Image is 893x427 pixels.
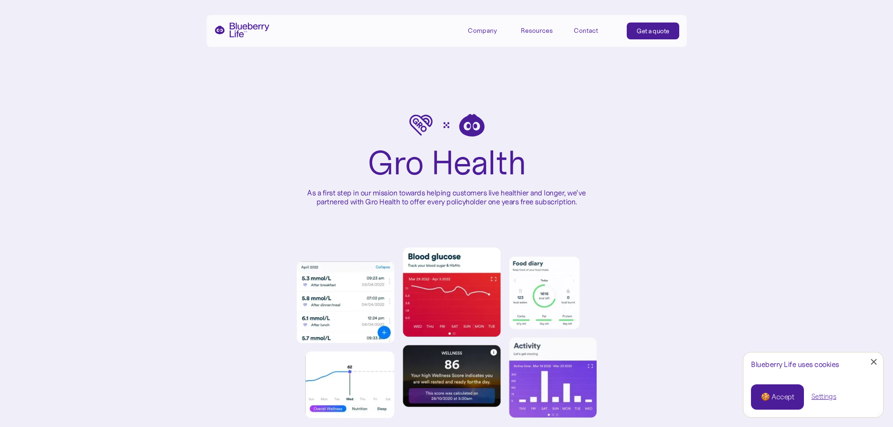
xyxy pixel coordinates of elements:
div: Resources [521,27,553,35]
div: Contact [574,27,598,35]
a: Get a quote [627,22,679,39]
div: Close Cookie Popup [874,362,874,362]
div: Company [468,27,497,35]
div: Get a quote [637,26,669,36]
div: Resources [521,22,563,38]
h1: Gro Health [368,145,525,181]
a: Contact [574,22,616,38]
a: home [214,22,270,37]
div: 🍪 Accept [761,392,794,402]
div: Blueberry Life uses cookies [751,360,876,369]
div: Company [468,22,510,38]
a: Settings [811,392,836,402]
p: As a first step in our mission towards helping customers live healthier and longer, we’ve partner... [297,188,597,206]
a: Close Cookie Popup [864,352,883,371]
a: 🍪 Accept [751,384,804,410]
